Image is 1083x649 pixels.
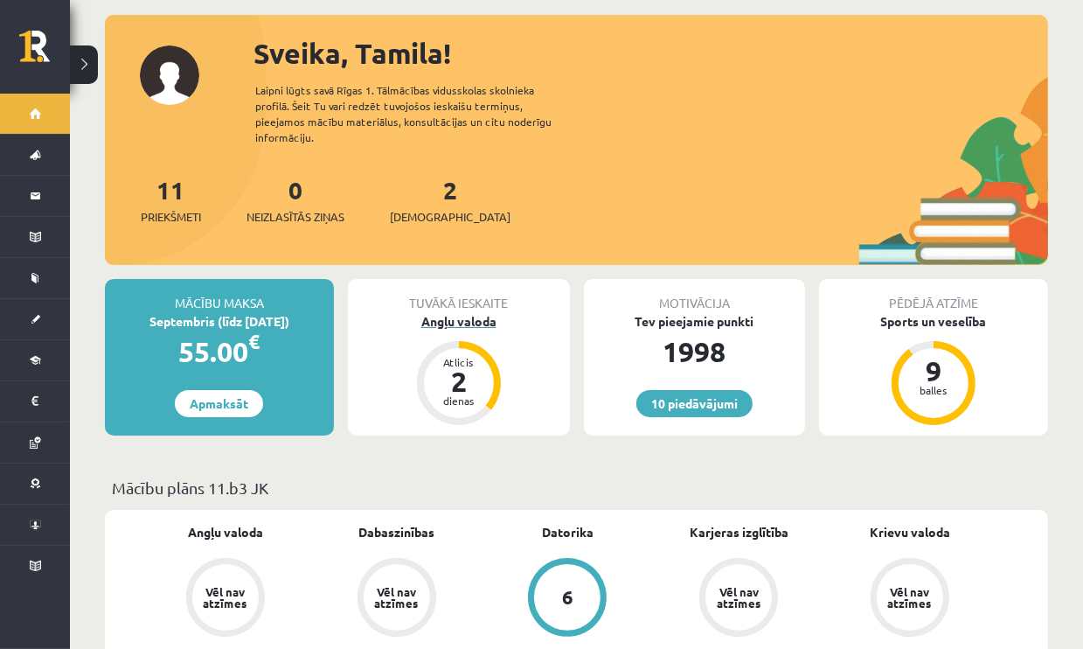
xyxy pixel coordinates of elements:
[819,312,1048,428] a: Sports un veselība 9 balles
[112,476,1041,499] p: Mācību plāns 11.b3 JK
[141,174,201,226] a: 11Priekšmeti
[562,588,573,607] div: 6
[246,208,344,226] span: Neizlasītās ziņas
[141,208,201,226] span: Priekšmeti
[140,558,311,640] a: Vēl nav atzīmes
[348,312,570,331] div: Angļu valoda
[907,385,960,395] div: balles
[690,523,788,541] a: Karjeras izglītība
[311,558,482,640] a: Vēl nav atzīmes
[201,586,250,609] div: Vēl nav atzīmes
[907,357,960,385] div: 9
[105,312,334,331] div: Septembris (līdz [DATE])
[584,331,806,373] div: 1998
[390,174,510,226] a: 2[DEMOGRAPHIC_DATA]
[390,208,510,226] span: [DEMOGRAPHIC_DATA]
[246,174,344,226] a: 0Neizlasītās ziņas
[372,586,421,609] div: Vēl nav atzīmes
[584,312,806,331] div: Tev pieejamie punkti
[105,279,334,312] div: Mācību maksa
[255,82,582,145] div: Laipni lūgts savā Rīgas 1. Tālmācības vidusskolas skolnieka profilā. Šeit Tu vari redzēt tuvojošo...
[636,390,753,417] a: 10 piedāvājumi
[714,586,763,609] div: Vēl nav atzīmes
[885,586,934,609] div: Vēl nav atzīmes
[653,558,824,640] a: Vēl nav atzīmes
[819,312,1048,331] div: Sports un veselība
[433,395,485,406] div: dienas
[358,523,434,541] a: Dabaszinības
[433,367,485,395] div: 2
[188,523,263,541] a: Angļu valoda
[348,312,570,428] a: Angļu valoda Atlicis 2 dienas
[253,32,1048,74] div: Sveika, Tamila!
[824,558,996,640] a: Vēl nav atzīmes
[19,31,70,74] a: Rīgas 1. Tālmācības vidusskola
[175,390,263,417] a: Apmaksāt
[482,558,654,640] a: 6
[105,331,334,373] div: 55.00
[870,523,950,541] a: Krievu valoda
[248,329,260,354] span: €
[542,523,594,541] a: Datorika
[584,279,806,312] div: Motivācija
[433,357,485,367] div: Atlicis
[819,279,1048,312] div: Pēdējā atzīme
[348,279,570,312] div: Tuvākā ieskaite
